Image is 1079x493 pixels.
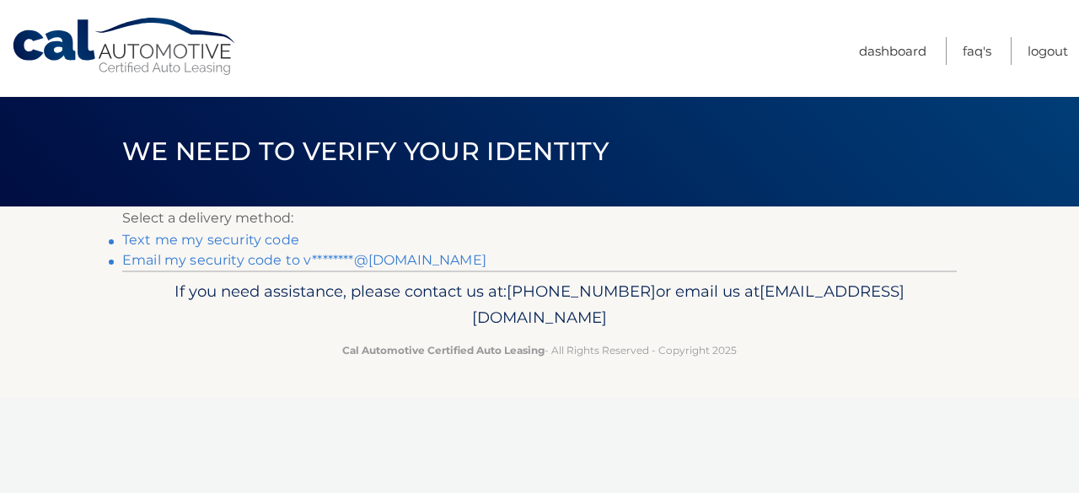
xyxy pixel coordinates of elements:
[859,37,926,65] a: Dashboard
[133,278,946,332] p: If you need assistance, please contact us at: or email us at
[122,206,957,230] p: Select a delivery method:
[1028,37,1068,65] a: Logout
[507,281,656,301] span: [PHONE_NUMBER]
[133,341,946,359] p: - All Rights Reserved - Copyright 2025
[963,37,991,65] a: FAQ's
[11,17,239,77] a: Cal Automotive
[342,344,545,356] strong: Cal Automotive Certified Auto Leasing
[122,136,609,167] span: We need to verify your identity
[122,232,299,248] a: Text me my security code
[122,252,486,268] a: Email my security code to v********@[DOMAIN_NAME]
